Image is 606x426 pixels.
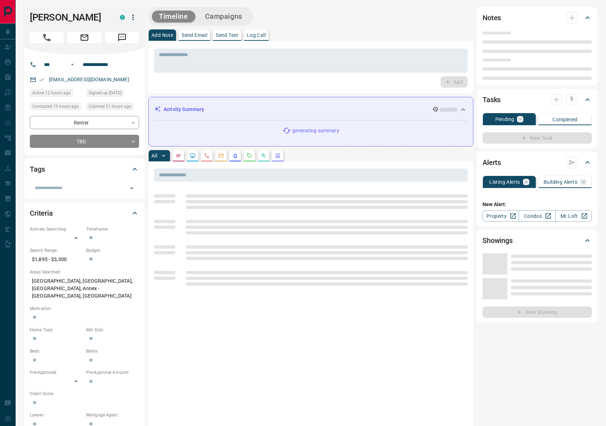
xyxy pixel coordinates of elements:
[68,60,77,69] button: Open
[483,9,592,26] div: Notes
[30,103,83,112] div: Sun Sep 14 2025
[30,254,83,265] p: $1,895 - $3,300
[483,157,501,168] h2: Alerts
[49,77,129,82] a: [EMAIL_ADDRESS][DOMAIN_NAME]
[552,117,578,122] p: Completed
[30,348,83,354] p: Beds:
[86,226,139,232] p: Timeframe:
[30,305,139,312] p: Motivation:
[164,106,204,113] p: Activity Summary
[275,153,281,159] svg: Agent Actions
[30,226,83,232] p: Actively Searching:
[483,235,513,246] h2: Showings
[176,153,181,159] svg: Notes
[86,247,139,254] p: Budget:
[30,32,64,43] span: Call
[555,210,592,222] a: Mr.Loft
[261,153,266,159] svg: Opportunities
[86,348,139,354] p: Baths:
[30,205,139,222] div: Criteria
[483,201,592,208] p: New Alert:
[198,11,249,22] button: Campaigns
[495,117,514,122] p: Pending
[483,210,519,222] a: Property
[182,33,207,38] p: Send Email
[67,32,101,43] span: Email
[519,210,555,222] a: Condos
[30,247,83,254] p: Search Range:
[30,12,109,23] h1: [PERSON_NAME]
[30,269,139,275] p: Areas Searched:
[86,369,139,376] p: Pre-Approval Amount:
[204,153,210,159] svg: Calls
[544,179,577,184] p: Building Alerts
[32,89,71,96] span: Active 12 hours ago
[105,32,139,43] span: Message
[86,103,139,112] div: Sun Sep 14 2025
[39,77,44,82] svg: Email Verified
[216,33,238,38] p: Send Text
[30,208,53,219] h2: Criteria
[151,153,157,158] p: All
[120,15,125,20] div: condos.ca
[30,116,139,129] div: Renter
[292,127,339,134] p: generating summary
[154,103,467,116] div: Activity Summary
[151,33,173,38] p: Add Note
[30,89,83,99] div: Sun Sep 14 2025
[89,89,121,96] span: Signed up [DATE]
[30,369,83,376] p: Pre-Approved:
[190,153,195,159] svg: Lead Browsing Activity
[32,103,79,110] span: Contacted 19 hours ago
[30,164,45,175] h2: Tags
[86,89,139,99] div: Sat Sep 13 2025
[483,232,592,249] div: Showings
[483,91,592,108] div: Tasks
[483,12,501,23] h2: Notes
[489,179,520,184] p: Listing Alerts
[30,391,139,397] p: Credit Score:
[247,33,266,38] p: Log Call
[86,327,139,333] p: Min Size:
[30,135,139,148] div: TBD
[232,153,238,159] svg: Listing Alerts
[89,103,131,110] span: Claimed 21 hours ago
[218,153,224,159] svg: Emails
[152,11,195,22] button: Timeline
[483,154,592,171] div: Alerts
[30,412,83,418] p: Lawyer:
[127,183,137,193] button: Open
[30,275,139,302] p: [GEOGRAPHIC_DATA], [GEOGRAPHIC_DATA], [GEOGRAPHIC_DATA], Annex - [GEOGRAPHIC_DATA], [GEOGRAPHIC_D...
[30,327,83,333] p: Home Type:
[86,412,139,418] p: Mortgage Agent:
[30,161,139,178] div: Tags
[247,153,252,159] svg: Requests
[483,94,501,105] h2: Tasks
